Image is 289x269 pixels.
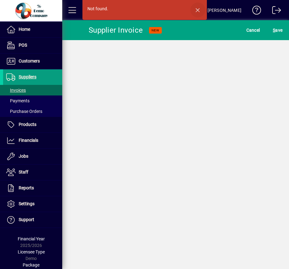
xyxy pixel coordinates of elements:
[268,1,281,21] a: Logout
[3,165,62,180] a: Staff
[19,185,34,190] span: Reports
[3,85,62,95] a: Invoices
[19,169,28,174] span: Staff
[271,25,284,36] button: Save
[207,5,241,15] div: [PERSON_NAME]
[3,117,62,132] a: Products
[6,88,26,93] span: Invoices
[273,25,282,35] span: ave
[246,25,260,35] span: Cancel
[3,38,62,53] a: POS
[3,149,62,164] a: Jobs
[151,28,159,32] span: NEW
[245,25,262,36] button: Cancel
[3,133,62,148] a: Financials
[3,53,62,69] a: Customers
[3,95,62,106] a: Payments
[3,212,62,228] a: Support
[19,138,38,143] span: Financials
[18,249,45,254] span: Licensee Type
[19,27,30,32] span: Home
[3,180,62,196] a: Reports
[273,28,275,33] span: S
[89,25,143,35] div: Supplier Invoice
[6,98,30,103] span: Payments
[19,43,27,48] span: POS
[18,236,45,241] span: Financial Year
[23,262,40,267] span: Package
[19,122,36,127] span: Products
[248,1,261,21] a: Knowledge Base
[3,196,62,212] a: Settings
[19,217,34,222] span: Support
[3,22,62,37] a: Home
[19,154,28,159] span: Jobs
[3,106,62,117] a: Purchase Orders
[19,201,35,206] span: Settings
[6,109,42,114] span: Purchase Orders
[19,58,40,63] span: Customers
[19,74,36,79] span: Suppliers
